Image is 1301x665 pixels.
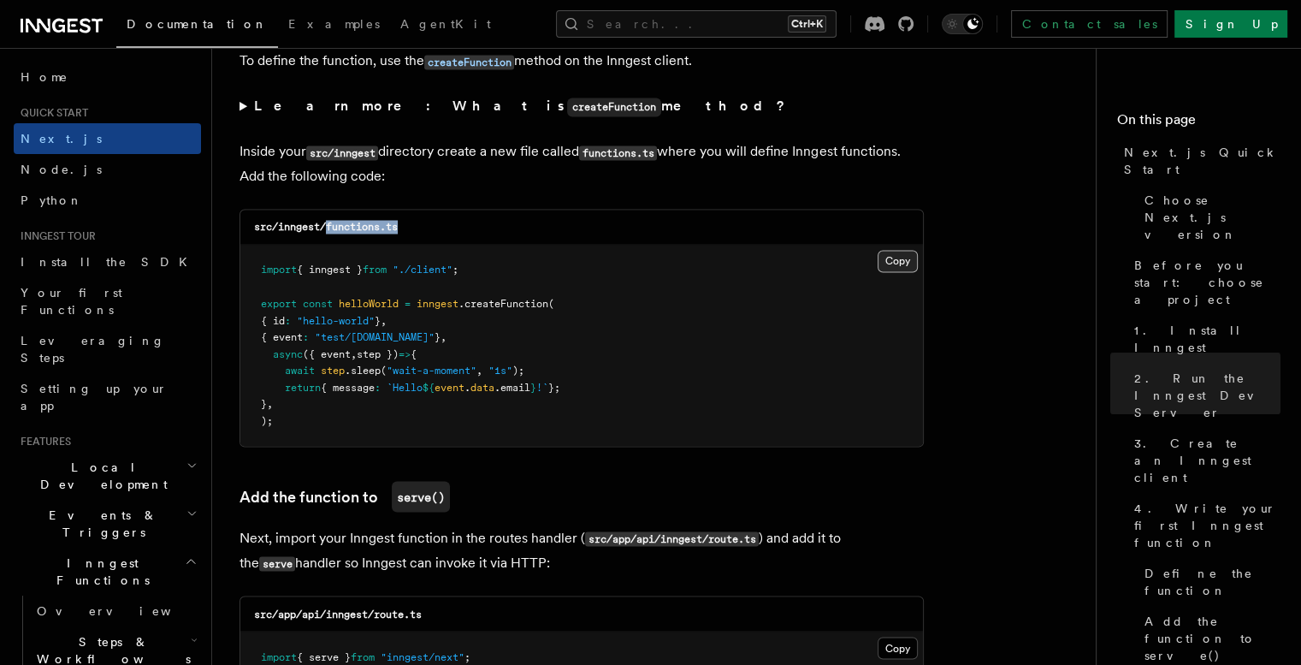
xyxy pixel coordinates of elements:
[30,596,201,626] a: Overview
[14,154,201,185] a: Node.js
[261,650,297,662] span: import
[375,381,381,393] span: :
[21,382,168,413] span: Setting up your app
[261,397,267,409] span: }
[417,297,458,309] span: inngest
[21,163,102,176] span: Node.js
[878,637,918,659] button: Copy
[399,347,411,359] span: =>
[285,364,315,376] span: await
[381,314,387,326] span: ,
[411,347,417,359] span: {
[14,62,201,92] a: Home
[254,98,789,114] strong: Learn more: What is method?
[14,325,201,373] a: Leveraging Steps
[14,500,201,548] button: Events & Triggers
[303,347,351,359] span: ({ event
[240,94,924,119] summary: Learn more: What iscreateFunctionmethod?
[536,381,548,393] span: !`
[261,314,285,326] span: { id
[1127,493,1280,558] a: 4. Write your first Inngest function
[423,381,435,393] span: ${
[14,548,201,596] button: Inngest Functions
[321,364,345,376] span: step
[303,297,333,309] span: const
[285,381,321,393] span: return
[127,17,268,31] span: Documentation
[788,15,826,33] kbd: Ctrl+K
[1134,257,1280,308] span: Before you start: choose a project
[942,14,983,34] button: Toggle dark mode
[14,555,185,589] span: Inngest Functions
[14,277,201,325] a: Your first Functions
[390,5,501,46] a: AgentKit
[303,330,309,342] span: :
[381,650,464,662] span: "inngest/next"
[21,193,83,207] span: Python
[273,347,303,359] span: async
[556,10,837,38] button: Search...Ctrl+K
[1117,137,1280,185] a: Next.js Quick Start
[14,459,186,493] span: Local Development
[261,297,297,309] span: export
[512,364,524,376] span: );
[339,297,399,309] span: helloWorld
[37,604,213,618] span: Overview
[14,229,96,243] span: Inngest tour
[254,221,398,233] code: src/inngest/functions.ts
[878,250,918,272] button: Copy
[261,330,303,342] span: { event
[14,246,201,277] a: Install the SDK
[261,264,297,276] span: import
[1134,500,1280,551] span: 4. Write your first Inngest function
[297,650,351,662] span: { serve }
[476,364,482,376] span: ,
[441,330,446,342] span: ,
[240,49,924,74] p: To define the function, use the method on the Inngest client.
[267,397,273,409] span: ,
[400,17,491,31] span: AgentKit
[345,364,381,376] span: .sleep
[297,314,375,326] span: "hello-world"
[548,381,560,393] span: };
[14,123,201,154] a: Next.js
[357,347,399,359] span: step })
[470,381,494,393] span: data
[458,297,548,309] span: .createFunction
[579,145,657,160] code: functions.ts
[14,452,201,500] button: Local Development
[1134,370,1280,421] span: 2. Run the Inngest Dev Server
[424,52,514,68] a: createFunction
[1127,315,1280,363] a: 1. Install Inngest
[21,68,68,86] span: Home
[424,55,514,69] code: createFunction
[21,255,198,269] span: Install the SDK
[1011,10,1168,38] a: Contact sales
[494,381,530,393] span: .email
[393,264,452,276] span: "./client"
[435,381,464,393] span: event
[240,140,924,188] p: Inside your directory create a new file called where you will define Inngest functions. Add the f...
[381,364,387,376] span: (
[387,381,423,393] span: `Hello
[1127,428,1280,493] a: 3. Create an Inngest client
[1138,185,1280,250] a: Choose Next.js version
[452,264,458,276] span: ;
[240,525,924,575] p: Next, import your Inngest function in the routes handler ( ) and add it to the handler so Inngest...
[288,17,380,31] span: Examples
[375,314,381,326] span: }
[1117,110,1280,137] h4: On this page
[1174,10,1287,38] a: Sign Up
[567,98,661,116] code: createFunction
[116,5,278,48] a: Documentation
[530,381,536,393] span: }
[1138,558,1280,606] a: Define the function
[1124,144,1280,178] span: Next.js Quick Start
[464,650,470,662] span: ;
[21,334,165,365] span: Leveraging Steps
[363,264,387,276] span: from
[315,330,435,342] span: "test/[DOMAIN_NAME]"
[392,481,450,512] code: serve()
[1127,363,1280,428] a: 2. Run the Inngest Dev Server
[435,330,441,342] span: }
